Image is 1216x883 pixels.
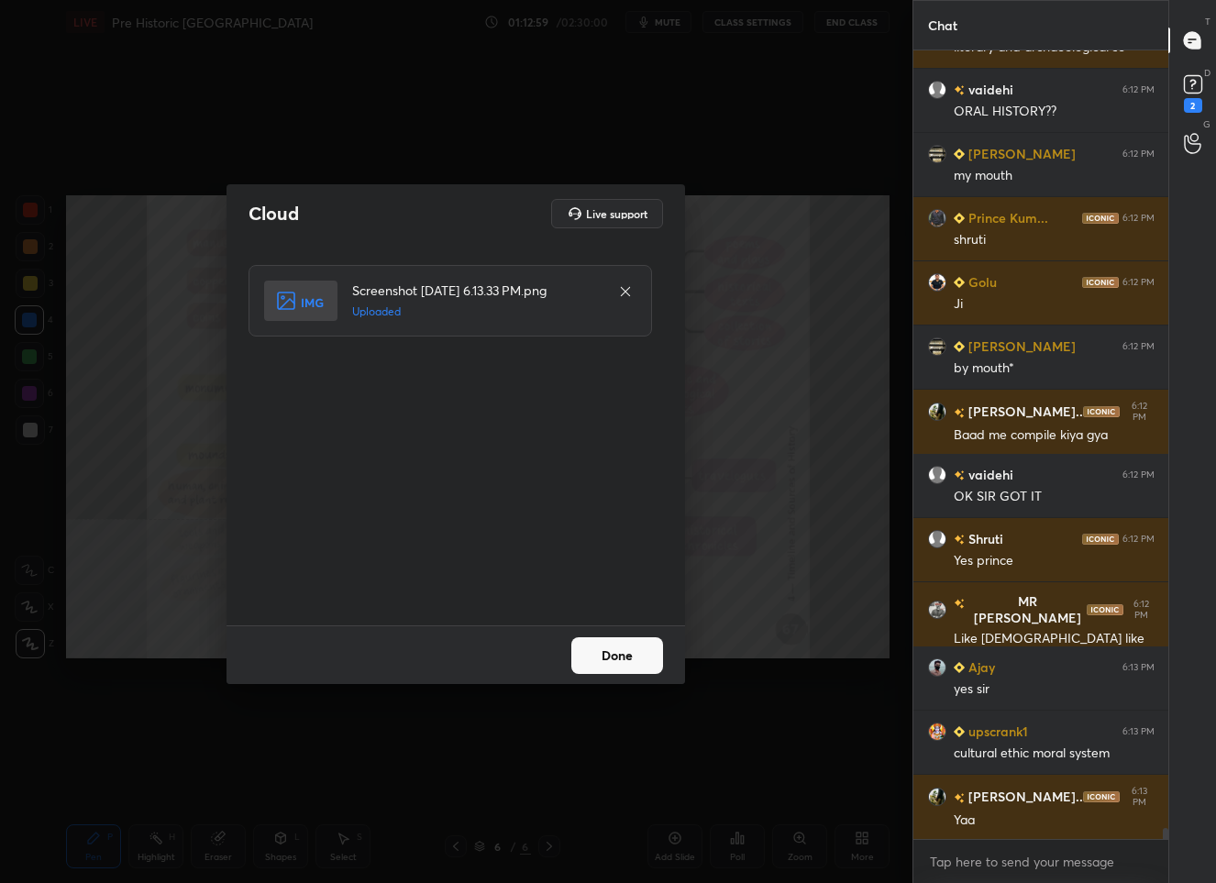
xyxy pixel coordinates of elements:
[965,529,1003,548] h6: Shruti
[954,213,965,224] img: Learner_Badge_beginner_1_8b307cf2a0.svg
[954,277,965,288] img: Learner_Badge_beginner_1_8b307cf2a0.svg
[954,359,1155,378] div: by mouth*
[928,81,946,99] img: default.png
[954,408,965,418] img: no-rating-badge.077c3623.svg
[954,341,965,352] img: Learner_Badge_beginner_1_8b307cf2a0.svg
[1122,277,1155,288] div: 6:12 PM
[928,788,946,806] img: 1dfa33ba6f91460f98944e39940d3d5d.jpg
[954,745,1155,763] div: cultural ethic moral system
[954,295,1155,314] div: Ji
[352,304,600,320] h5: Uploaded
[928,530,946,548] img: default.png
[1122,469,1155,480] div: 6:12 PM
[954,470,965,480] img: no-rating-badge.077c3623.svg
[954,149,965,160] img: Learner_Badge_beginner_1_8b307cf2a0.svg
[1083,406,1120,417] img: iconic-dark.1390631f.png
[1122,662,1155,673] div: 6:13 PM
[1082,277,1119,288] img: iconic-dark.1390631f.png
[954,167,1155,185] div: my mouth
[1127,599,1155,621] div: 6:12 PM
[1123,786,1155,808] div: 6:13 PM
[1122,534,1155,545] div: 6:12 PM
[1087,604,1123,615] img: iconic-dark.1390631f.png
[928,209,946,227] img: 13344ab143ab48b5b19f2a5babaa9e38.jpg
[352,281,600,300] h4: Screenshot [DATE] 6.13.33 PM.png
[571,637,663,674] button: Done
[965,403,1083,422] h6: [PERSON_NAME]..
[1122,213,1155,224] div: 6:12 PM
[1203,117,1210,131] p: G
[928,403,946,421] img: 1dfa33ba6f91460f98944e39940d3d5d.jpg
[954,426,1155,445] div: Baad me compile kiya gya
[954,599,965,609] img: no-rating-badge.077c3623.svg
[965,337,1076,356] h6: [PERSON_NAME]
[965,593,1087,626] h6: MR [PERSON_NAME]
[928,723,946,741] img: d0203acc07194da8910f458084b0032f.jpg
[928,658,946,677] img: 105d08a1b4b74e7298d55df340b1ee7b.72588511_3
[954,662,965,673] img: Learner_Badge_beginner_1_8b307cf2a0.svg
[928,601,946,619] img: 5b4474b1c13d4acfa089ec3cb1aa96f8.jpg
[913,50,1169,839] div: grid
[954,85,965,95] img: no-rating-badge.077c3623.svg
[954,726,965,737] img: Learner_Badge_beginner_1_8b307cf2a0.svg
[954,103,1155,121] div: ORAL HISTORY??
[1082,534,1119,545] img: iconic-dark.1390631f.png
[965,80,1013,99] h6: vaidehi
[928,337,946,356] img: 9a220ba02017487784e84ff9b0d77a2f.jpg
[1122,149,1155,160] div: 6:12 PM
[965,272,997,292] h6: Golu
[965,657,995,677] h6: Ajay
[954,488,1155,506] div: OK SIR GOT IT
[928,466,946,484] img: default.png
[1184,98,1202,113] div: 2
[954,535,965,545] img: no-rating-badge.077c3623.svg
[954,630,1155,665] div: Like [DEMOGRAPHIC_DATA] like [DEMOGRAPHIC_DATA]
[913,1,972,50] p: Chat
[1082,213,1119,224] img: iconic-dark.1390631f.png
[965,788,1083,807] h6: [PERSON_NAME]..
[928,273,946,292] img: 99f0e5b38ed64a8d96bf171a2214f24f.jpg
[1122,341,1155,352] div: 6:12 PM
[1083,791,1120,802] img: iconic-dark.1390631f.png
[928,145,946,163] img: 9a220ba02017487784e84ff9b0d77a2f.jpg
[954,552,1155,570] div: Yes prince
[249,202,299,226] h2: Cloud
[1204,66,1210,80] p: D
[965,144,1076,163] h6: [PERSON_NAME]
[965,722,1028,741] h6: upscrank1
[1123,401,1155,423] div: 6:12 PM
[1122,726,1155,737] div: 6:13 PM
[586,208,647,219] h5: Live support
[1205,15,1210,28] p: T
[965,208,1048,227] h6: Prince Kum...
[954,231,1155,249] div: shruti
[1122,84,1155,95] div: 6:12 PM
[954,811,1155,830] div: Yaa
[954,793,965,803] img: no-rating-badge.077c3623.svg
[954,680,1155,699] div: yes sir
[965,465,1013,484] h6: vaidehi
